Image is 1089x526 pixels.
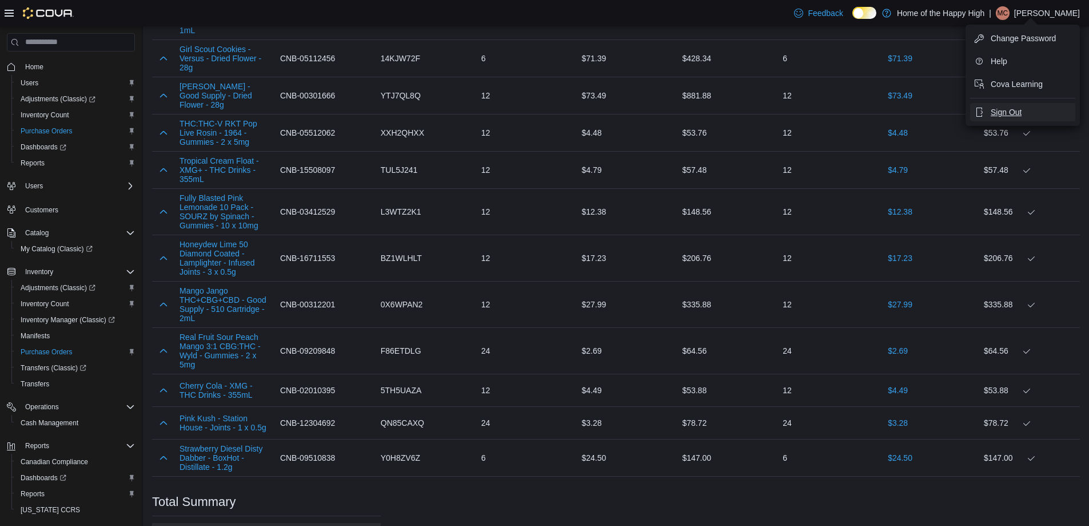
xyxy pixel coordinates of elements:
[25,205,58,215] span: Customers
[984,251,1075,265] div: $206.76
[381,163,418,177] span: TUL5J241
[16,329,54,343] a: Manifests
[16,242,97,256] a: My Catalog (Classic)
[179,82,271,109] button: [PERSON_NAME] - Good Supply - Dried Flower - 28g
[179,156,271,184] button: Tropical Cream Float - XMG+ - THC Drinks - 355mL
[577,412,678,434] div: $3.28
[179,240,271,276] button: Honeydew Lime 50 Diamond Coated - Lamplighter - Infused Joints - 3 x 0.5g
[11,107,139,123] button: Inventory Count
[25,441,49,450] span: Reports
[25,228,49,238] span: Catalog
[677,200,778,223] div: $148.56
[21,418,78,428] span: Cash Management
[280,416,336,430] span: CNB-12304692
[998,6,1008,20] span: MC
[778,339,879,362] div: 24
[11,360,139,376] a: Transfers (Classic)
[888,299,912,310] span: $27.99
[477,200,577,223] div: 12
[381,451,420,465] span: Y0H8ZV6Z
[16,156,135,170] span: Reports
[21,110,69,120] span: Inventory Count
[21,244,93,254] span: My Catalog (Classic)
[21,265,135,279] span: Inventory
[2,264,139,280] button: Inventory
[381,298,423,311] span: 0X6WPAN2
[677,159,778,181] div: $57.48
[970,75,1075,93] button: Cova Learning
[21,363,86,373] span: Transfers (Classic)
[16,471,71,485] a: Dashboards
[25,181,43,191] span: Users
[778,247,879,270] div: 12
[16,108,74,122] a: Inventory Count
[16,297,74,311] a: Inventory Count
[677,84,778,107] div: $881.88
[970,52,1075,70] button: Help
[16,487,135,501] span: Reports
[883,47,917,70] button: $71.39
[2,438,139,454] button: Reports
[280,52,336,65] span: CNB-05112456
[11,415,139,431] button: Cash Management
[21,179,47,193] button: Users
[381,416,424,430] span: QN85CAXQ
[2,399,139,415] button: Operations
[16,76,135,90] span: Users
[577,84,678,107] div: $73.49
[984,451,1075,465] div: $147.00
[888,252,912,264] span: $17.23
[984,383,1075,397] div: $53.88
[883,159,912,181] button: $4.79
[21,60,135,74] span: Home
[11,139,139,155] a: Dashboards
[16,242,135,256] span: My Catalog (Classic)
[16,313,135,327] span: Inventory Manager (Classic)
[888,385,908,396] span: $4.49
[11,123,139,139] button: Purchase Orders
[25,402,59,412] span: Operations
[883,379,912,402] button: $4.49
[16,455,135,469] span: Canadian Compliance
[677,293,778,316] div: $335.88
[7,54,135,522] nav: Complex example
[21,283,95,292] span: Adjustments (Classic)
[16,108,135,122] span: Inventory Count
[477,47,577,70] div: 6
[16,416,135,430] span: Cash Management
[477,247,577,270] div: 12
[808,7,843,19] span: Feedback
[16,361,91,375] a: Transfers (Classic)
[11,312,139,328] a: Inventory Manager (Classic)
[577,47,678,70] div: $71.39
[21,78,38,88] span: Users
[16,76,43,90] a: Users
[778,412,879,434] div: 24
[21,226,135,240] span: Catalog
[280,298,336,311] span: CNB-00312201
[2,178,139,194] button: Users
[991,33,1056,44] span: Change Password
[16,156,49,170] a: Reports
[984,163,1075,177] div: $57.48
[21,203,63,217] a: Customers
[778,200,879,223] div: 12
[789,2,847,25] a: Feedback
[11,454,139,470] button: Canadian Compliance
[883,84,917,107] button: $73.49
[179,414,271,432] button: Pink Kush - Station House - Joints - 1 x 0.5g
[991,56,1007,67] span: Help
[280,89,336,102] span: CNB-00301666
[16,361,135,375] span: Transfers (Classic)
[21,299,69,309] span: Inventory Count
[381,383,422,397] span: 5TH5UAZA
[984,416,1075,430] div: $78.72
[21,94,95,104] span: Adjustments (Classic)
[21,315,115,325] span: Inventory Manager (Classic)
[883,412,912,434] button: $3.28
[16,297,135,311] span: Inventory Count
[888,345,908,357] span: $2.69
[25,267,53,276] span: Inventory
[16,92,100,106] a: Adjustments (Classic)
[280,205,336,219] span: CNB-03412529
